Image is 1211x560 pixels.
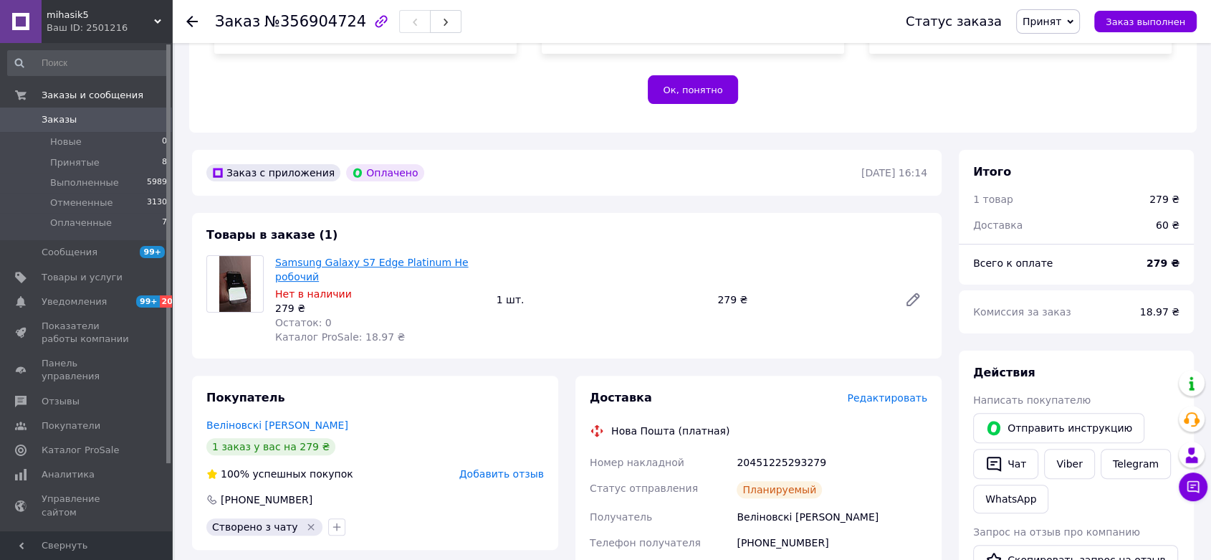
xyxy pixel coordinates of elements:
[1044,449,1094,479] a: Viber
[162,217,167,229] span: 7
[1106,16,1185,27] span: Заказ выполнен
[42,395,80,408] span: Отзывы
[206,228,338,242] span: Товары в заказе (1)
[973,394,1091,406] span: Написать покупателю
[42,295,107,308] span: Уведомления
[1101,449,1171,479] a: Telegram
[346,164,423,181] div: Оплачено
[42,320,133,346] span: Показатели работы компании
[42,468,95,481] span: Аналитика
[50,136,82,148] span: Новые
[219,493,314,507] div: [PHONE_NUMBER]
[42,89,143,102] span: Заказы и сообщения
[206,391,284,404] span: Покупатель
[140,246,165,258] span: 99+
[42,271,123,284] span: Товары и услуги
[590,537,701,549] span: Телефон получателя
[50,196,113,209] span: Отмененные
[734,450,930,475] div: 20451225293279
[973,413,1144,443] button: Отправить инструкцию
[906,14,1002,29] div: Статус заказа
[973,257,1053,269] span: Всего к оплате
[1147,257,1179,269] b: 279 ₴
[275,257,469,283] a: Samsung Galaxy S7 Edge Platinum Не робочий
[160,295,176,308] span: 20
[973,485,1048,513] a: WhatsApp
[162,136,167,148] span: 0
[663,85,722,95] span: Ок, понятно
[221,468,249,480] span: 100%
[734,504,930,530] div: Веліновскі [PERSON_NAME]
[305,521,317,533] svg: Удалить метку
[973,165,1011,179] span: Итого
[734,530,930,556] div: [PHONE_NUMBER]
[1140,306,1179,318] span: 18.97 ₴
[608,424,733,438] div: Нова Пошта (платная)
[1179,473,1207,501] button: Чат с покупателем
[206,419,348,431] a: Веліновскі [PERSON_NAME]
[1147,209,1188,241] div: 60 ₴
[206,164,340,181] div: Заказ с приложения
[47,9,154,22] span: mihasik5
[42,444,119,457] span: Каталог ProSale
[42,493,133,518] span: Управление сайтом
[206,438,335,455] div: 1 заказ у вас на 279 ₴
[42,419,100,432] span: Покупатели
[847,392,927,404] span: Редактировать
[50,156,100,169] span: Принятые
[186,14,198,29] div: Вернуться назад
[7,50,168,76] input: Поиск
[212,521,298,533] span: Створено з чату
[590,457,684,468] span: Номер накладной
[215,13,260,30] span: Заказ
[648,75,737,104] button: Ок, понятно
[47,22,172,34] div: Ваш ID: 2501216
[42,113,77,126] span: Заказы
[50,217,112,229] span: Оплаченные
[973,306,1071,318] span: Комиссия за заказ
[1023,16,1061,27] span: Принят
[590,483,698,494] span: Статус отправления
[973,526,1140,538] span: Запрос на отзыв про компанию
[275,301,485,315] div: 279 ₴
[737,481,822,498] div: Планируемый
[42,246,97,259] span: Сообщения
[712,290,893,310] div: 279 ₴
[973,219,1023,231] span: Доставка
[899,285,927,314] a: Редактировать
[275,331,405,343] span: Каталог ProSale: 18.97 ₴
[147,176,167,189] span: 5989
[1094,11,1197,32] button: Заказ выполнен
[136,295,160,308] span: 99+
[162,156,167,169] span: 8
[42,531,133,556] span: Кошелек компании
[264,13,366,30] span: №356904724
[590,511,652,523] span: Получатель
[147,196,167,209] span: 3130
[275,288,352,300] span: Нет в наличии
[1149,192,1179,207] div: 279 ₴
[973,194,1013,205] span: 1 товар
[219,256,251,312] img: Samsung Galaxy S7 Edge Platinum Не робочий
[42,357,133,383] span: Панель управления
[973,366,1035,379] span: Действия
[973,449,1038,479] button: Чат
[590,391,652,404] span: Доставка
[275,317,332,328] span: Остаток: 0
[459,468,544,480] span: Добавить отзыв
[206,467,353,481] div: успешных покупок
[491,290,712,310] div: 1 шт.
[861,167,927,179] time: [DATE] 16:14
[50,176,119,189] span: Выполненные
